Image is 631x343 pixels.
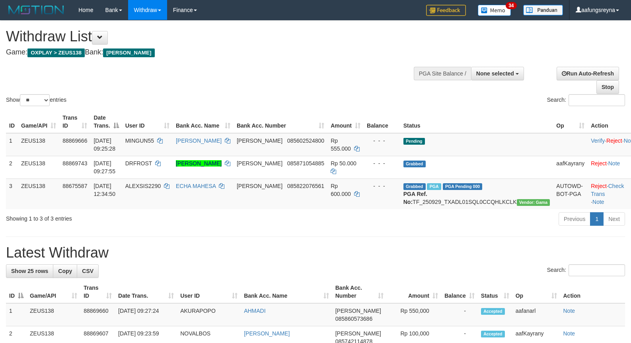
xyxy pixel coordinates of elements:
select: Showentries [20,94,50,106]
th: Bank Acc. Name: activate to sort column ascending [241,281,332,303]
th: ID [6,110,18,133]
td: - [441,303,478,326]
a: 1 [590,212,604,226]
span: [PERSON_NAME] [103,48,154,57]
span: 88675587 [62,183,87,189]
td: aafKayrany [553,156,588,178]
img: Button%20Memo.svg [478,5,511,16]
th: Bank Acc. Number: activate to sort column ascending [234,110,327,133]
span: None selected [476,70,514,77]
span: Rp 555.000 [331,138,351,152]
a: ECHA MAHESA [176,183,216,189]
td: Rp 550,000 [387,303,441,326]
span: [DATE] 09:25:28 [93,138,115,152]
div: - - - [367,182,397,190]
img: panduan.png [523,5,563,16]
th: User ID: activate to sort column ascending [122,110,173,133]
span: Marked by aafpengsreynich [427,183,441,190]
th: Op: activate to sort column ascending [512,281,560,303]
span: OXPLAY > ZEUS138 [27,48,85,57]
a: [PERSON_NAME] [244,330,290,337]
div: - - - [367,159,397,167]
a: Note [608,160,620,167]
a: CSV [77,264,99,278]
h1: Latest Withdraw [6,245,625,261]
td: ZEUS138 [18,133,59,156]
label: Show entries [6,94,66,106]
th: Date Trans.: activate to sort column ascending [115,281,177,303]
input: Search: [569,264,625,276]
a: Reject [591,160,607,167]
span: [PERSON_NAME] [335,308,381,314]
a: Verify [591,138,605,144]
th: Status: activate to sort column ascending [478,281,512,303]
td: ZEUS138 [27,303,80,326]
a: Copy [53,264,77,278]
span: Accepted [481,308,505,315]
td: 2 [6,156,18,178]
span: Copy 085822076561 to clipboard [287,183,324,189]
span: Vendor URL: https://trx31.1velocity.biz [517,199,550,206]
th: Amount: activate to sort column ascending [387,281,441,303]
td: 88869660 [80,303,115,326]
input: Search: [569,94,625,106]
th: Status [400,110,553,133]
span: 88869666 [62,138,87,144]
div: Showing 1 to 3 of 3 entries [6,211,257,223]
th: Trans ID: activate to sort column ascending [59,110,90,133]
div: PGA Site Balance / [414,67,471,80]
img: MOTION_logo.png [6,4,66,16]
span: MINGUN55 [125,138,154,144]
td: aafanarl [512,303,560,326]
span: ALEXSIS2290 [125,183,161,189]
td: AUTOWD-BOT-PGA [553,178,588,209]
span: Copy 085602524800 to clipboard [287,138,324,144]
span: 88869743 [62,160,87,167]
span: Grabbed [403,183,426,190]
a: [PERSON_NAME] [176,160,222,167]
span: Rp 600.000 [331,183,351,197]
th: Date Trans.: activate to sort column descending [90,110,122,133]
a: Stop [596,80,619,94]
th: Trans ID: activate to sort column ascending [80,281,115,303]
th: Balance: activate to sort column ascending [441,281,478,303]
span: CSV [82,268,93,274]
td: 1 [6,133,18,156]
span: [DATE] 09:27:55 [93,160,115,174]
a: Previous [559,212,590,226]
td: 3 [6,178,18,209]
label: Search: [547,264,625,276]
a: Reject [591,183,607,189]
a: Note [563,308,575,314]
span: [PERSON_NAME] [237,138,282,144]
a: Note [592,199,604,205]
a: Show 25 rows [6,264,53,278]
a: [PERSON_NAME] [176,138,222,144]
td: ZEUS138 [18,178,59,209]
td: [DATE] 09:27:24 [115,303,177,326]
a: Note [563,330,575,337]
label: Search: [547,94,625,106]
span: Accepted [481,331,505,337]
span: Show 25 rows [11,268,48,274]
a: Reject [606,138,622,144]
img: Feedback.jpg [426,5,466,16]
span: Pending [403,138,425,145]
span: [PERSON_NAME] [237,183,282,189]
span: Grabbed [403,161,426,167]
span: Copy [58,268,72,274]
span: 34 [506,2,516,9]
td: ZEUS138 [18,156,59,178]
b: PGA Ref. No: [403,191,427,205]
th: User ID: activate to sort column ascending [177,281,241,303]
th: Game/API: activate to sort column ascending [27,281,80,303]
div: - - - [367,137,397,145]
span: Copy 085860573686 to clipboard [335,316,372,322]
th: Bank Acc. Number: activate to sort column ascending [332,281,387,303]
span: [PERSON_NAME] [335,330,381,337]
td: TF_250929_TXADL01SQL0CCQHLKCLK [400,178,553,209]
a: Run Auto-Refresh [557,67,619,80]
a: Check Trans [591,183,624,197]
th: Game/API: activate to sort column ascending [18,110,59,133]
a: Next [603,212,625,226]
